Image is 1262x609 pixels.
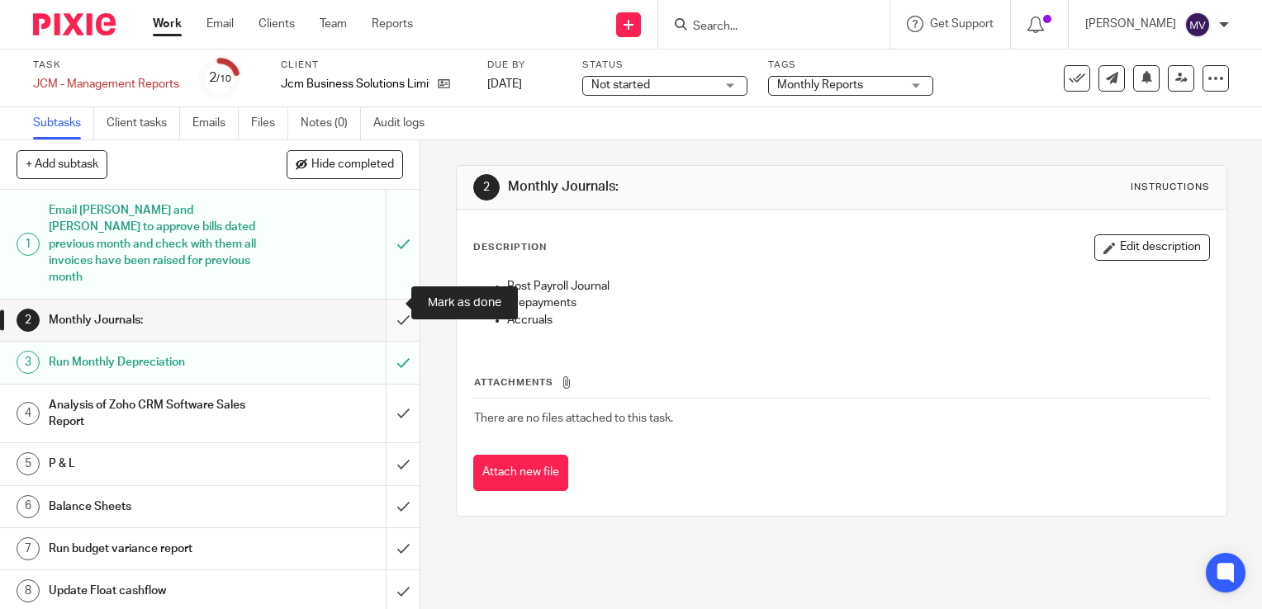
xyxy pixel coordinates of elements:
[930,18,994,30] span: Get Support
[33,59,179,72] label: Task
[49,536,263,561] h1: Run budget variance report
[17,150,107,178] button: + Add subtask
[251,107,288,139] a: Files
[49,350,263,375] h1: Run Monthly Depreciation
[474,413,673,424] span: There are no files attached to this task.
[281,76,429,92] p: Jcm Business Solutions Limited
[487,59,562,72] label: Due by
[311,158,394,172] span: Hide completed
[49,308,263,333] h1: Monthly Journals:
[301,107,361,139] a: Notes (0)
[591,79,650,91] span: Not started
[1184,12,1211,38] img: svg%3E
[507,295,1209,311] p: Prepayments
[777,79,863,91] span: Monthly Reports
[209,68,231,87] div: 2
[153,16,182,32] a: Work
[17,402,40,425] div: 4
[33,13,116,35] img: Pixie
[1131,181,1210,194] div: Instructions
[192,107,239,139] a: Emails
[17,537,40,560] div: 7
[507,278,1209,295] p: Post Payroll Journal
[691,20,840,35] input: Search
[206,16,234,32] a: Email
[373,107,437,139] a: Audit logs
[259,16,295,32] a: Clients
[320,16,347,32] a: Team
[768,59,933,72] label: Tags
[473,241,547,254] p: Description
[216,74,231,83] small: /10
[49,198,263,290] h1: Email [PERSON_NAME] and [PERSON_NAME] to approve bills dated previous month and check with them a...
[473,174,500,201] div: 2
[17,452,40,475] div: 5
[49,393,263,435] h1: Analysis of Zoho CRM Software Sales Report
[17,351,40,374] div: 3
[372,16,413,32] a: Reports
[507,312,1209,328] p: Accruals
[33,76,179,92] div: JCM - Management Reports
[107,107,180,139] a: Client tasks
[474,378,553,387] span: Attachments
[49,451,263,476] h1: P & L
[582,59,747,72] label: Status
[17,309,40,332] div: 2
[487,78,522,90] span: [DATE]
[17,579,40,602] div: 8
[49,578,263,603] h1: Update Float cashflow
[17,233,40,256] div: 1
[49,494,263,519] h1: Balance Sheets
[17,495,40,518] div: 6
[287,150,403,178] button: Hide completed
[33,107,94,139] a: Subtasks
[508,178,876,196] h1: Monthly Journals:
[473,455,568,492] button: Attach new file
[1094,234,1210,261] button: Edit description
[1085,16,1176,32] p: [PERSON_NAME]
[281,59,467,72] label: Client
